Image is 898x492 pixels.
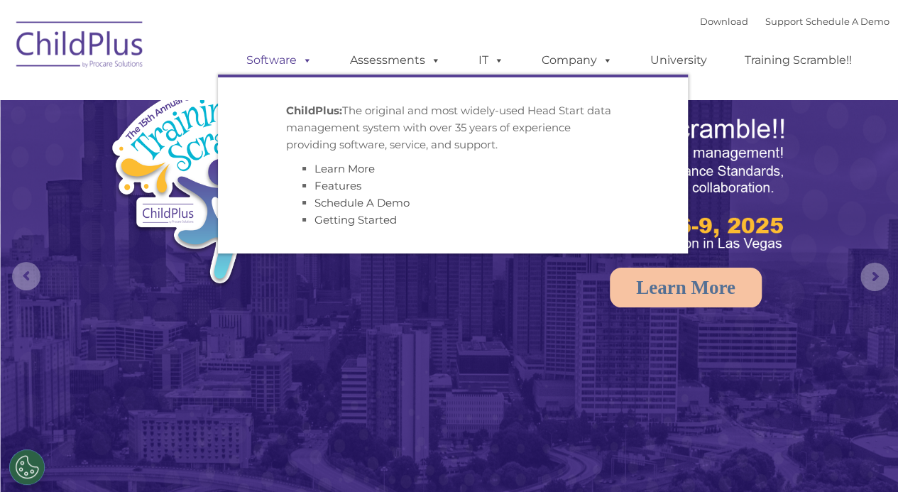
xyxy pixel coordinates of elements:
[314,179,361,192] a: Features
[336,46,455,75] a: Assessments
[610,268,762,307] a: Learn More
[700,16,889,27] font: |
[314,196,410,209] a: Schedule A Demo
[9,449,45,485] button: Cookies Settings
[286,102,620,153] p: The original and most widely-used Head Start data management system with over 35 years of experie...
[527,46,627,75] a: Company
[314,213,397,226] a: Getting Started
[730,46,866,75] a: Training Scramble!!
[9,11,151,82] img: ChildPlus by Procare Solutions
[806,16,889,27] a: Schedule A Demo
[314,162,375,175] a: Learn More
[286,104,342,117] strong: ChildPlus:
[232,46,327,75] a: Software
[765,16,803,27] a: Support
[700,16,748,27] a: Download
[636,46,721,75] a: University
[464,46,518,75] a: IT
